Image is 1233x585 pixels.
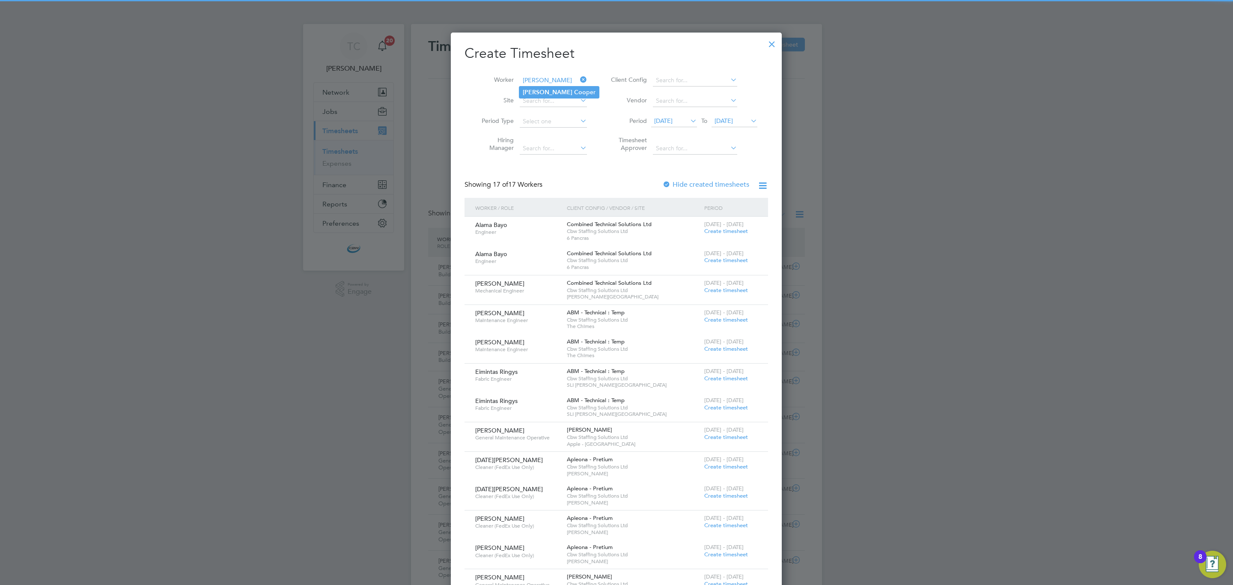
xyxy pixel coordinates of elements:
span: [DATE] [715,117,733,125]
span: ABM - Technical : Temp [567,338,625,345]
input: Search for... [653,95,737,107]
span: Cbw Staffing Solutions Ltd [567,375,700,382]
span: [PERSON_NAME] [475,515,524,522]
span: SLI [PERSON_NAME][GEOGRAPHIC_DATA] [567,411,700,418]
span: [DATE][PERSON_NAME] [475,485,543,493]
span: Mechanical Engineer [475,287,560,294]
span: Apleona - Pretium [567,485,613,492]
span: [DATE] - [DATE] [704,309,744,316]
span: Maintenance Engineer [475,317,560,324]
label: Site [475,96,514,104]
span: 17 of [493,180,508,189]
span: Create timesheet [704,287,748,294]
span: [DATE] - [DATE] [704,250,744,257]
span: Create timesheet [704,522,748,529]
span: Apleona - Pretium [567,543,613,551]
div: 8 [1198,557,1202,568]
input: Search for... [653,143,737,155]
input: Search for... [520,75,587,87]
span: SLI [PERSON_NAME][GEOGRAPHIC_DATA] [567,382,700,388]
span: Alama Bayo [475,250,507,258]
span: Cbw Staffing Solutions Ltd [567,404,700,411]
span: General Maintenance Operative [475,434,560,441]
span: Eimintas Ringys [475,368,518,376]
span: [DATE] - [DATE] [704,367,744,375]
span: Maintenance Engineer [475,346,560,353]
span: [DATE] [654,117,673,125]
span: [PERSON_NAME] [475,280,524,287]
span: Apple - [GEOGRAPHIC_DATA] [567,441,700,448]
span: [PERSON_NAME] [475,573,524,581]
span: Combined Technical Solutions Ltd [567,250,652,257]
span: Create timesheet [704,345,748,352]
span: [PERSON_NAME] [567,558,700,565]
span: Create timesheet [704,257,748,264]
span: [DATE] - [DATE] [704,514,744,522]
label: Period Type [475,117,514,125]
span: Eimintas Ringys [475,397,518,405]
label: Timesheet Approver [608,136,647,152]
span: Create timesheet [704,492,748,499]
span: [PERSON_NAME] [567,470,700,477]
span: [DATE] - [DATE] [704,485,744,492]
span: The Chimes [567,323,700,330]
span: Create timesheet [704,375,748,382]
span: Cleaner (FedEx Use Only) [475,493,560,500]
span: [PERSON_NAME] [567,499,700,506]
input: Select one [520,116,587,128]
span: Create timesheet [704,463,748,470]
label: Hide created timesheets [662,180,749,189]
span: 6 Pancras [567,235,700,242]
span: Create timesheet [704,433,748,441]
span: [PERSON_NAME] [567,529,700,536]
span: [PERSON_NAME][GEOGRAPHIC_DATA] [567,293,700,300]
span: Cleaner (FedEx Use Only) [475,464,560,471]
div: Period [702,198,759,218]
span: Cbw Staffing Solutions Ltd [567,257,700,264]
input: Search for... [520,95,587,107]
li: per [519,87,599,98]
span: [PERSON_NAME] [475,427,524,434]
span: [PERSON_NAME] [567,426,612,433]
span: Cleaner (FedEx Use Only) [475,522,560,529]
label: Hiring Manager [475,136,514,152]
button: Open Resource Center, 8 new notifications [1199,551,1226,578]
label: Vendor [608,96,647,104]
span: [DATE] - [DATE] [704,338,744,345]
span: [PERSON_NAME] [567,573,612,580]
span: Cbw Staffing Solutions Ltd [567,434,700,441]
span: [DATE] - [DATE] [704,543,744,551]
span: [DATE] - [DATE] [704,397,744,404]
label: Period [608,117,647,125]
b: [PERSON_NAME] [523,89,572,96]
span: [DATE] - [DATE] [704,456,744,463]
span: 17 Workers [493,180,542,189]
span: Combined Technical Solutions Ltd [567,221,652,228]
span: [PERSON_NAME] [475,338,524,346]
span: Cbw Staffing Solutions Ltd [567,316,700,323]
span: [DATE] - [DATE] [704,573,744,580]
span: Fabric Engineer [475,405,560,412]
span: ABM - Technical : Temp [567,397,625,404]
span: Cbw Staffing Solutions Ltd [567,228,700,235]
b: Coo [574,89,586,96]
span: Create timesheet [704,551,748,558]
span: Engineer [475,229,560,236]
span: Alama Bayo [475,221,507,229]
label: Worker [475,76,514,84]
span: The Chimes [567,352,700,359]
h2: Create Timesheet [465,45,768,63]
span: [DATE] - [DATE] [704,221,744,228]
span: [PERSON_NAME] [475,309,524,317]
div: Worker / Role [473,198,565,218]
span: Cbw Staffing Solutions Ltd [567,463,700,470]
span: Cbw Staffing Solutions Ltd [567,551,700,558]
span: Cbw Staffing Solutions Ltd [567,522,700,529]
span: Cbw Staffing Solutions Ltd [567,287,700,294]
span: Create timesheet [704,227,748,235]
span: Create timesheet [704,316,748,323]
div: Client Config / Vendor / Site [565,198,702,218]
span: Apleona - Pretium [567,514,613,522]
span: Cbw Staffing Solutions Ltd [567,492,700,499]
span: Cleaner (FedEx Use Only) [475,552,560,559]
